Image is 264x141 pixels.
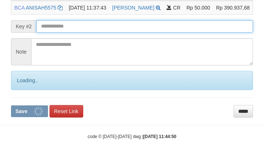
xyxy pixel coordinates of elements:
td: [DATE] 11:37:43 [66,1,109,15]
span: Reset Link [54,108,78,114]
span: Key #2 [11,20,36,33]
span: BCA [14,5,25,11]
span: CR [173,5,180,11]
div: Loading.. [11,71,253,90]
td: Rp 50.000 [183,1,213,15]
span: Save [15,108,27,114]
strong: [DATE] 11:44:50 [143,134,176,139]
a: Reset Link [49,105,83,117]
td: Rp 390.937,68 [213,1,253,15]
a: Copy ANISAH5575 to clipboard [58,5,63,11]
span: Note [11,38,31,65]
a: ANISAH5575 [26,5,56,11]
a: [PERSON_NAME] [112,5,154,11]
button: Save [11,105,48,117]
small: code © [DATE]-[DATE] dwg | [88,134,176,139]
